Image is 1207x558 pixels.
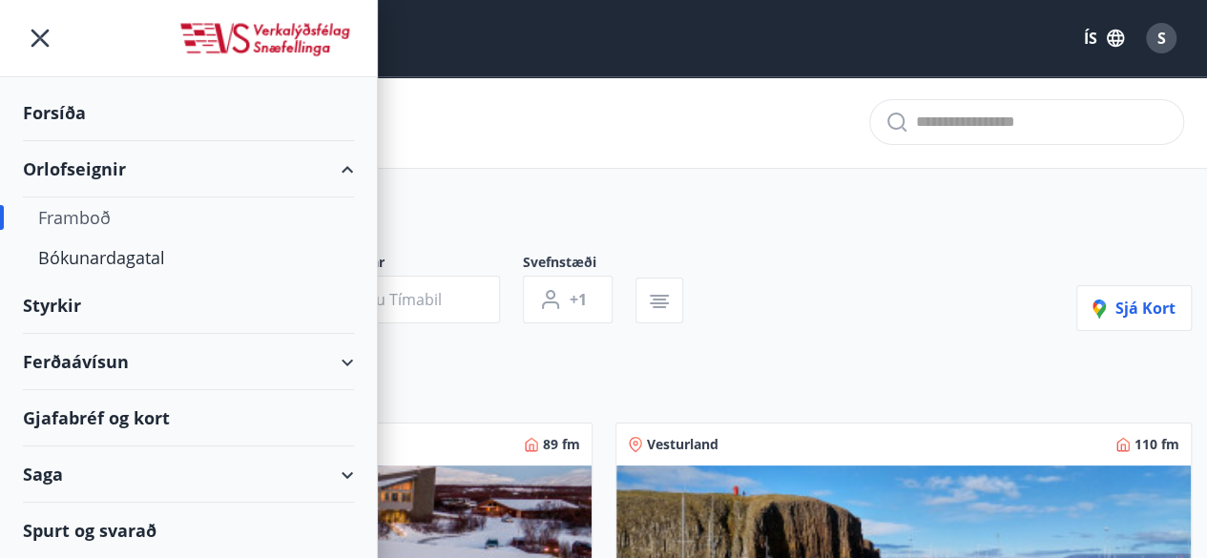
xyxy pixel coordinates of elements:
button: menu [23,21,57,55]
button: ÍS [1073,21,1134,55]
span: 89 fm [543,435,580,454]
span: Vesturland [647,435,718,454]
button: Sjá kort [1076,285,1192,331]
div: Forsíða [23,85,354,141]
span: S [1157,28,1166,49]
span: Dagsetningar [298,253,523,276]
div: Orlofseignir [23,141,354,197]
span: Veldu tímabil [344,289,442,310]
span: +1 [570,289,587,310]
div: Spurt og svarað [23,503,354,558]
div: Gjafabréf og kort [23,390,354,446]
div: Ferðaávísun [23,334,354,390]
button: Veldu tímabil [298,276,500,323]
span: 110 fm [1134,435,1179,454]
button: +1 [523,276,613,323]
button: S [1138,15,1184,61]
img: union_logo [177,21,354,59]
div: Styrkir [23,278,354,334]
span: Svefnstæði [523,253,635,276]
div: Bókunardagatal [38,238,339,278]
span: Sjá kort [1093,298,1176,319]
div: Saga [23,446,354,503]
div: Framboð [38,197,339,238]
